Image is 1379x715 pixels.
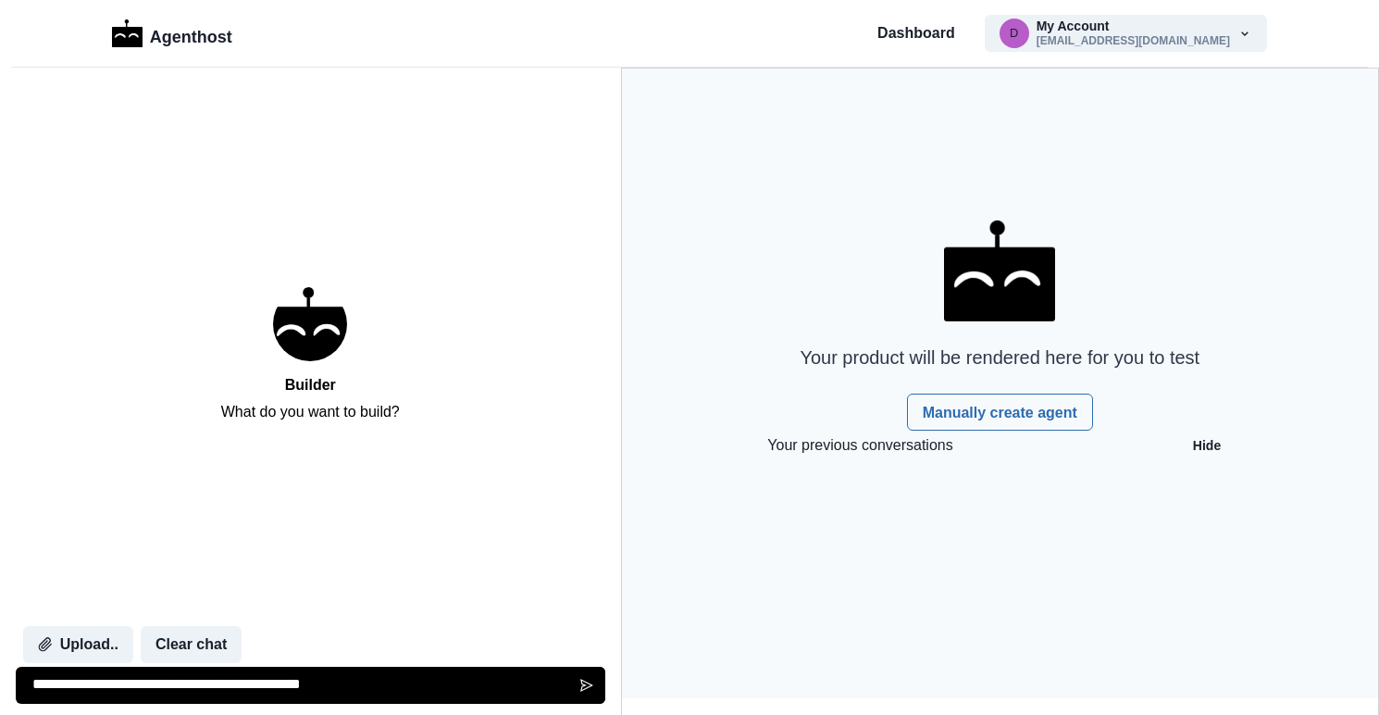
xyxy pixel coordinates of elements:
img: Logo [112,19,143,47]
p: Your previous conversations [767,434,952,457]
button: Send message [568,667,605,704]
p: Agenthost [150,18,232,50]
button: Upload.. [23,626,133,663]
button: Clear chat [141,626,242,663]
button: Hide [1182,431,1232,460]
a: LogoAgenthost [112,18,232,50]
p: What do you want to build? [221,401,400,423]
a: Manually create agent [907,394,1093,431]
h2: Builder [285,376,336,394]
a: Dashboard [877,22,955,44]
img: Builder logo [273,287,347,361]
button: diontrae@gmail.comMy Account[EMAIL_ADDRESS][DOMAIN_NAME] [985,15,1267,52]
p: Your product will be rendered here for you to test [800,344,1199,371]
img: AgentHost Logo [944,220,1055,322]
